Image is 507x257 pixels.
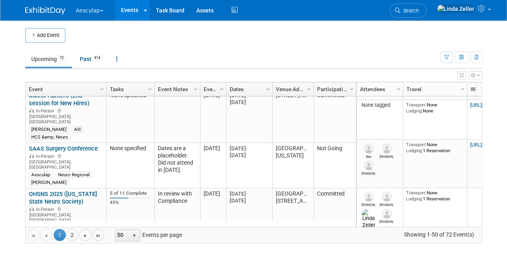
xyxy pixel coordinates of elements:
span: Go to the next page [82,233,89,239]
a: Column Settings [347,82,356,94]
div: Ben Hall [362,153,376,159]
img: In-Person Event [29,154,34,158]
a: Go to the next page [79,229,91,241]
a: Travel [406,82,462,96]
span: 414 [92,55,103,61]
span: Go to the first page [30,233,36,239]
a: Event Notes [158,82,195,96]
img: Linda Zeller [362,209,376,228]
td: Committed [313,90,356,143]
a: Column Settings [394,82,403,94]
span: Lodging: [406,108,423,114]
a: Event Month [204,82,221,96]
a: Attendees [360,82,398,96]
a: Upcoming72 [25,51,72,67]
a: Venue Address [276,82,308,96]
span: Column Settings [459,86,466,92]
div: 45% [110,200,151,206]
div: None 1 Reservation [406,142,464,153]
div: [PERSON_NAME] [29,179,69,186]
td: Committed [313,188,356,249]
a: Go to the previous page [40,229,52,241]
img: ExhibitDay [25,7,65,15]
img: In-Person Event [29,108,34,112]
div: Jay Schrader [380,218,394,224]
div: [DATE] [230,190,269,197]
div: [DATE] [230,197,269,204]
img: Linda Zeller [437,4,475,13]
div: [DATE] [230,99,269,106]
img: Alan Stout [382,226,392,236]
div: Leah Stowe [380,153,394,159]
a: SAAS Surgery Conference [29,145,98,152]
div: John Wallace [380,202,394,207]
span: Column Settings [147,86,153,92]
span: Go to the previous page [43,233,49,239]
td: Dates are a placeholder. Did not attend in [DATE]. [154,143,200,188]
div: None None [406,102,464,114]
span: 1 [54,229,66,241]
a: Column Settings [305,82,313,94]
a: Column Settings [263,82,272,94]
td: [GEOGRAPHIC_DATA] [STREET_ADDRESS] [272,188,313,249]
div: [DATE] [230,152,269,159]
span: select [131,233,137,239]
a: Search [390,4,426,18]
span: Lodging: [406,196,423,202]
span: Column Settings [265,86,271,92]
div: AIC [72,126,84,133]
a: Go to the first page [27,229,39,241]
a: Column Settings [145,82,154,94]
td: [DATE] [200,188,226,249]
div: [PERSON_NAME] [29,126,69,133]
a: Go to the last page [92,229,104,241]
a: Column Settings [217,82,226,94]
a: OHSNS 2025 ([US_STATE] State Neuro Society) [29,190,97,205]
img: John Wallace [382,192,392,202]
span: Column Settings [395,86,402,92]
td: [DATE] [200,90,226,143]
div: [DATE] [230,145,269,152]
span: - [246,191,248,197]
div: [GEOGRAPHIC_DATA], [GEOGRAPHIC_DATA] [29,153,103,170]
span: Column Settings [99,86,105,92]
td: [DATE] [200,143,226,188]
span: Column Settings [218,86,225,92]
a: Past414 [74,51,109,67]
a: Column Settings [97,82,106,94]
div: None 1 Reservation [406,190,464,202]
img: Ben Hall [364,144,374,153]
span: Transport: [406,190,427,196]
span: Search [400,8,419,14]
td: [GEOGRAPHIC_DATA], [US_STATE] [272,143,313,188]
td: Not Going [313,143,356,188]
button: Add Event [25,28,65,43]
span: Events per page [105,229,190,241]
span: 50 [115,230,129,241]
img: Lisa Schmiedeke [364,161,374,170]
div: None tagged [360,102,400,108]
span: 72 [57,55,66,61]
a: Tasks [110,82,149,96]
a: Participation [317,82,351,96]
a: Dates [230,82,267,96]
img: Bob Sowinski [364,192,374,202]
span: Transport: [406,142,427,147]
div: Aesculap [29,171,53,178]
span: Showing 1-50 of 72 Event(s) [396,229,481,240]
img: Jay Schrader [382,209,392,218]
span: Column Settings [348,86,355,92]
span: In-Person [36,207,57,212]
span: - [246,145,248,151]
div: Lisa Schmiedeke [362,170,376,175]
span: Column Settings [192,86,199,92]
a: Column Settings [458,82,467,94]
span: Go to the last page [95,233,101,239]
a: 2 [66,229,78,241]
td: [STREET_ADDRESS] [272,90,313,143]
img: Leah Stowe [382,144,392,153]
span: In-Person [36,108,57,114]
a: Matrix-Hunter's (2nd session for New Hires) [29,92,89,107]
span: Lodging: [406,148,423,153]
a: Column Settings [191,82,200,94]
